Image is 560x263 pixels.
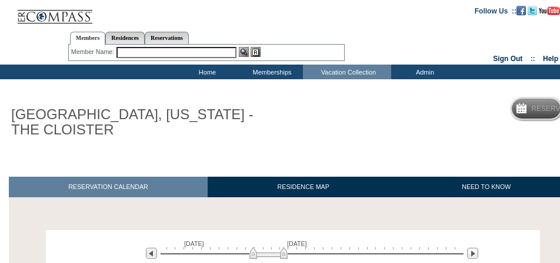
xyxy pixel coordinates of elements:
a: Members [70,32,106,45]
td: Follow Us :: [475,6,516,15]
a: Follow us on Twitter [528,6,537,14]
td: Admin [391,65,456,79]
img: Next [467,248,478,259]
img: Previous [146,248,157,259]
a: RESIDENCE MAP [208,177,399,197]
a: Subscribe to our YouTube Channel [539,6,560,14]
td: Home [174,65,238,79]
td: Memberships [238,65,303,79]
span: [DATE] [287,240,307,247]
span: :: [531,55,535,63]
a: RESERVATION CALENDAR [9,177,208,197]
img: Follow us on Twitter [528,6,537,15]
a: Residences [105,32,145,44]
td: Vacation Collection [303,65,391,79]
a: Help [543,55,558,63]
img: Reservations [251,47,261,57]
img: View [239,47,249,57]
img: Subscribe to our YouTube Channel [539,6,560,15]
img: Become our fan on Facebook [516,6,526,15]
a: Become our fan on Facebook [516,6,526,14]
h1: [GEOGRAPHIC_DATA], [US_STATE] - THE CLOISTER [9,104,272,140]
a: Reservations [145,32,189,44]
div: Member Name: [71,47,116,57]
a: Sign Out [493,55,522,63]
span: [DATE] [184,240,204,247]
